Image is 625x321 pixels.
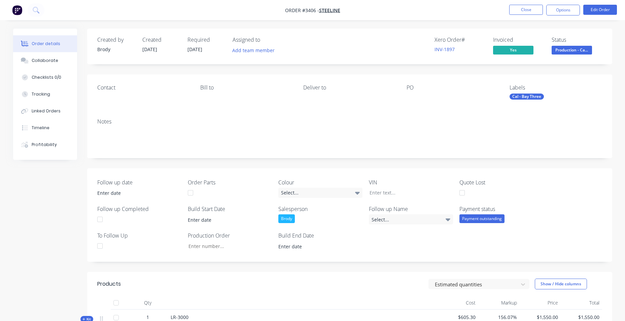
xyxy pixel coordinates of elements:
[563,314,599,321] span: $1,550.00
[32,58,58,64] div: Collaborate
[233,37,300,43] div: Assigned to
[440,314,476,321] span: $605.30
[13,69,77,86] button: Checklists 0/0
[459,178,544,186] label: Quote Lost
[97,84,189,91] div: Contact
[32,125,49,131] div: Timeline
[13,103,77,119] button: Linked Orders
[319,7,340,13] a: Steeline
[32,108,61,114] div: Linked Orders
[13,35,77,52] button: Order details
[188,178,272,186] label: Order Parts
[32,41,60,47] div: Order details
[142,37,179,43] div: Created
[32,91,50,97] div: Tracking
[552,37,602,43] div: Status
[278,188,362,198] div: Select...
[435,46,455,52] a: INV-1897
[369,178,453,186] label: VIN
[435,37,485,43] div: Xero Order #
[13,86,77,103] button: Tracking
[522,314,558,321] span: $1,550.00
[509,5,543,15] button: Close
[146,314,149,321] span: 1
[407,84,499,91] div: PO
[97,205,181,213] label: Follow up Completed
[97,118,602,125] div: Notes
[13,52,77,69] button: Collaborate
[187,46,202,52] span: [DATE]
[97,46,134,53] div: Brody
[552,46,592,54] span: Production - Ca...
[437,296,479,310] div: Cost
[478,296,520,310] div: Markup
[510,94,544,100] div: Cal - Bay Three
[13,119,77,136] button: Timeline
[183,215,267,225] input: Enter date
[369,214,453,224] div: Select...
[493,46,533,54] span: Yes
[183,241,272,251] input: Enter number...
[561,296,602,310] div: Total
[274,241,357,251] input: Enter date
[493,37,544,43] div: Invoiced
[187,37,224,43] div: Required
[93,188,176,198] input: Enter date
[520,296,561,310] div: Price
[188,205,272,213] label: Build Start Date
[278,205,362,213] label: Salesperson
[142,46,157,52] span: [DATE]
[481,314,517,321] span: 156.07%
[278,214,295,223] div: Brody
[278,178,362,186] label: Colour
[128,296,168,310] div: Qty
[13,136,77,153] button: Profitability
[233,46,278,55] button: Add team member
[188,231,272,240] label: Production Order
[369,205,453,213] label: Follow up Name
[459,214,505,223] div: Payment outstanding
[32,74,61,80] div: Checklists 0/0
[97,178,181,186] label: Follow up date
[32,142,57,148] div: Profitability
[97,231,181,240] label: To Follow Up
[12,5,22,15] img: Factory
[459,205,544,213] label: Payment status
[552,46,592,56] button: Production - Ca...
[278,231,362,240] label: Build End Date
[171,314,188,320] span: LR-3000
[546,5,580,15] button: Options
[97,37,134,43] div: Created by
[97,280,121,288] div: Products
[303,84,395,91] div: Deliver to
[285,7,319,13] span: Order #3406 -
[229,46,278,55] button: Add team member
[583,5,617,15] button: Edit Order
[200,84,292,91] div: Bill to
[510,84,602,91] div: Labels
[535,279,587,289] button: Show / Hide columns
